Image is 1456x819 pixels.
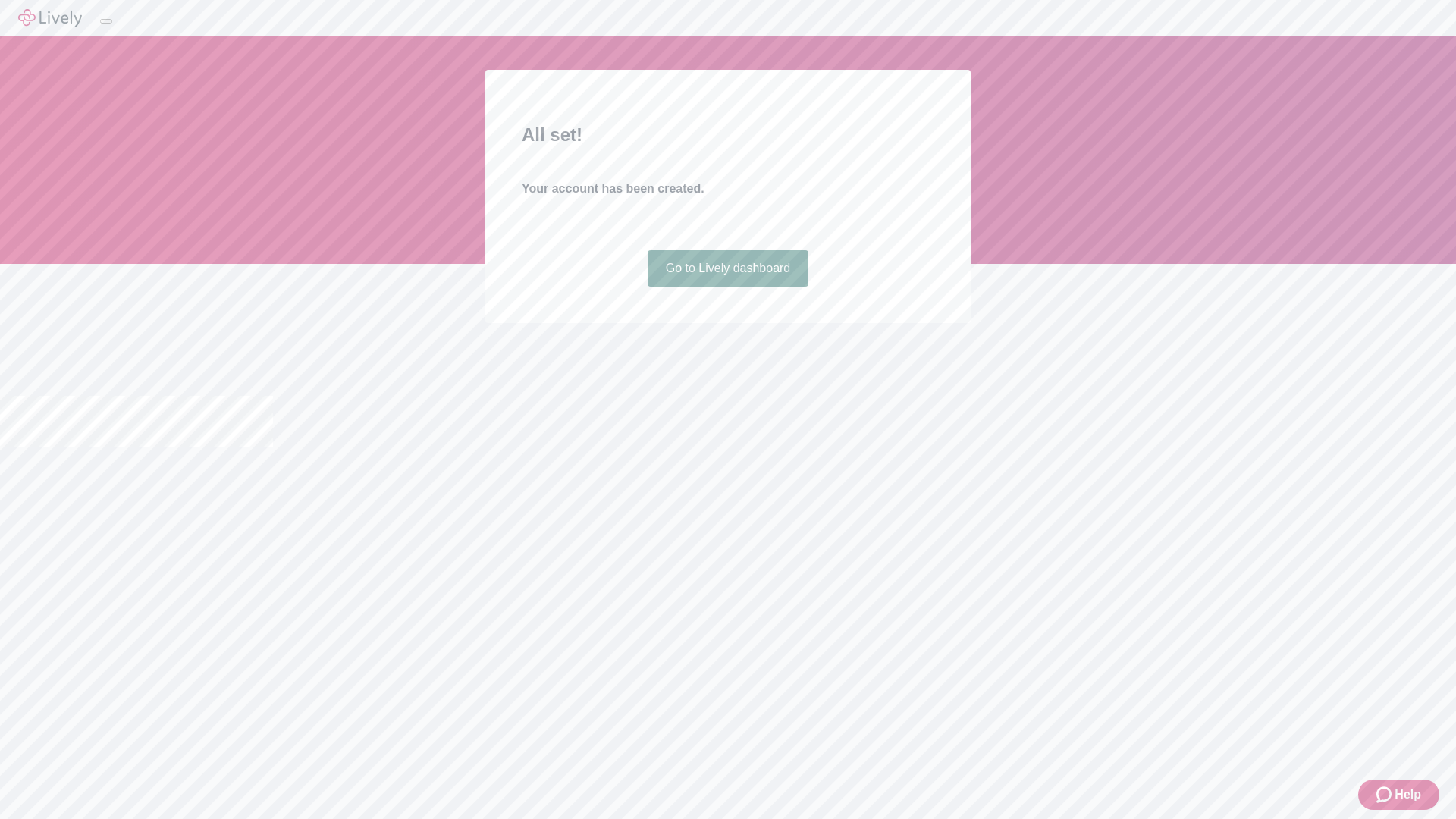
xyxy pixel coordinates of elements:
[522,180,934,198] h4: Your account has been created.
[100,19,112,24] button: Log out
[648,250,809,287] a: Go to Lively dashboard
[522,121,934,149] h2: All set!
[1376,786,1395,804] svg: Zendesk support icon
[1395,786,1421,804] span: Help
[18,9,82,27] img: Lively
[1358,780,1439,810] button: Zendesk support iconHelp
